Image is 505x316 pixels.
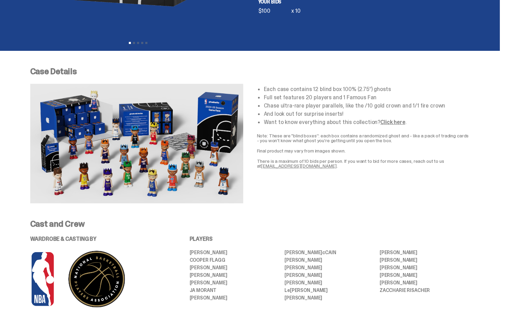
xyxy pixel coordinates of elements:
[30,250,150,308] img: NBA%20and%20PA%20logo%20for%20PDP-04.png
[190,280,280,285] li: [PERSON_NAME]
[380,250,470,255] li: [PERSON_NAME]
[291,8,301,14] div: x 10
[284,265,375,270] li: [PERSON_NAME]
[30,84,243,203] img: NBA-Case-Details.png
[190,265,280,270] li: [PERSON_NAME]
[264,87,470,92] li: Each case contains 12 blind box 100% (2.75”) ghosts
[264,103,470,109] li: Chase ultra-rare player parallels, like the /10 gold crown and 1/1 fire crown
[322,249,325,256] span: c
[190,258,280,262] li: Cooper Flagg
[190,273,280,278] li: [PERSON_NAME]
[380,258,470,262] li: [PERSON_NAME]
[264,111,470,117] li: And look out for surprise inserts!
[190,295,280,300] li: [PERSON_NAME]
[284,295,375,300] li: [PERSON_NAME]
[380,265,470,270] li: [PERSON_NAME]
[190,236,470,242] p: PLAYERS
[380,118,405,126] a: Click here
[284,273,375,278] li: [PERSON_NAME]
[133,42,135,44] button: View slide 2
[287,287,290,293] span: e
[141,42,143,44] button: View slide 4
[284,250,375,255] li: [PERSON_NAME] CAIN
[380,288,470,293] li: ZACCHARIE RISACHER
[258,8,291,14] div: $100
[257,148,470,153] p: Final product may vary from images shown.
[257,133,470,143] p: Note: These are "blind boxes”: each box contains a randomized ghost and - like a pack of trading ...
[257,159,470,168] p: There is a maximum of 10 bids per person. If you want to bid for more cases, reach out to us at .
[190,250,280,255] li: [PERSON_NAME]
[284,288,375,293] li: L [PERSON_NAME]
[190,288,280,293] li: JA MORANT
[264,120,470,125] li: Want to know everything about this collection? .
[30,236,170,242] p: WARDROBE & CASTING BY
[30,67,470,76] p: Case Details
[137,42,139,44] button: View slide 3
[129,42,131,44] button: View slide 1
[145,42,147,44] button: View slide 5
[380,280,470,285] li: [PERSON_NAME]
[261,163,337,169] a: [EMAIL_ADDRESS][DOMAIN_NAME]
[284,258,375,262] li: [PERSON_NAME]
[30,220,470,228] p: Cast and Crew
[284,280,375,285] li: [PERSON_NAME]
[264,95,470,100] li: Full set features 20 players and 1 Famous Fan
[380,273,470,278] li: [PERSON_NAME]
